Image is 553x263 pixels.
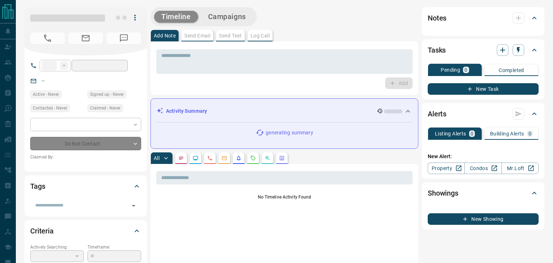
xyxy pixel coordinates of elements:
[435,131,466,136] p: Listing Alerts
[201,11,253,23] button: Campaigns
[33,104,67,112] span: Contacted - Never
[154,11,198,23] button: Timeline
[90,91,124,98] span: Signed up - Never
[154,33,176,38] p: Add Note
[428,105,539,122] div: Alerts
[428,153,539,160] p: New Alert:
[221,155,227,161] svg: Emails
[499,68,524,73] p: Completed
[42,78,45,84] a: --
[464,67,467,72] p: 0
[266,129,313,137] p: generating summary
[428,162,465,174] a: Property
[30,154,141,160] p: Claimed By:
[471,131,473,136] p: 0
[428,44,446,56] h2: Tasks
[250,155,256,161] svg: Requests
[279,155,285,161] svg: Agent Actions
[490,131,524,136] p: Building Alerts
[166,107,207,115] p: Activity Summary
[30,225,54,237] h2: Criteria
[464,162,502,174] a: Condos
[30,244,84,250] p: Actively Searching:
[428,83,539,95] button: New Task
[30,32,65,44] span: No Number
[178,155,184,161] svg: Notes
[428,41,539,59] div: Tasks
[129,201,139,211] button: Open
[68,32,103,44] span: No Email
[428,184,539,202] div: Showings
[236,155,242,161] svg: Listing Alerts
[441,67,460,72] p: Pending
[156,194,413,200] p: No Timeline Activity Found
[30,222,141,240] div: Criteria
[428,213,539,225] button: New Showing
[157,104,412,118] div: Activity Summary
[502,162,539,174] a: Mr.Loft
[30,137,141,150] div: Do Not Contact
[428,12,446,24] h2: Notes
[154,156,159,161] p: All
[33,91,59,98] span: Active - Never
[428,108,446,120] h2: Alerts
[265,155,270,161] svg: Opportunities
[30,178,141,195] div: Tags
[30,180,45,192] h2: Tags
[107,32,141,44] span: No Number
[428,9,539,27] div: Notes
[87,244,141,250] p: Timeframe:
[193,155,198,161] svg: Lead Browsing Activity
[207,155,213,161] svg: Calls
[90,104,121,112] span: Claimed - Never
[529,131,531,136] p: 0
[428,187,458,199] h2: Showings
